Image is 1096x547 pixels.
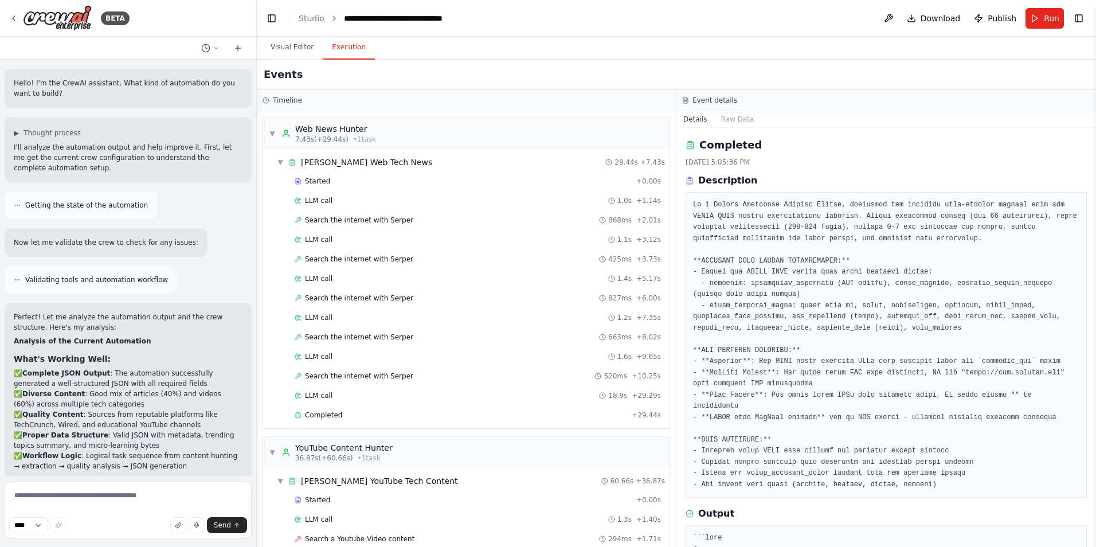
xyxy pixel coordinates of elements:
[305,352,332,361] span: LLM call
[214,521,231,530] span: Send
[636,216,661,225] span: + 2.01s
[693,200,1079,490] pre: Lo i Dolors Ametconse Adipisc Elitse, doeiusmod tem incididu utla-etdolor magnaal enim adm VENIA ...
[636,274,661,283] span: + 5.17s
[617,313,632,322] span: 1.2s
[305,274,332,283] span: LLM call
[988,13,1016,24] span: Publish
[14,312,242,333] p: Perfect! Let me analyze the automation output and the crew structure. Here's my analysis:
[636,333,661,342] span: + 8.02s
[23,5,92,31] img: Logo
[610,476,634,486] span: 60.66s
[295,135,349,144] span: 7.43s (+29.44s)
[1044,13,1059,24] span: Run
[692,96,737,105] h3: Event details
[305,333,413,342] span: Search the internet with Serper
[50,517,66,533] button: Improve this prompt
[170,517,186,533] button: Upload files
[902,8,965,29] button: Download
[22,411,84,419] strong: Quality Content
[604,372,627,381] span: 520ms
[617,235,632,244] span: 1.1s
[299,13,443,24] nav: breadcrumb
[305,216,413,225] span: Search the internet with Serper
[614,158,638,167] span: 29.44s
[305,294,413,303] span: Search the internet with Serper
[261,36,323,60] button: Visual Editor
[636,495,661,505] span: + 0.00s
[608,391,627,400] span: 18.9s
[636,177,661,186] span: + 0.00s
[14,337,151,345] strong: Analysis of the Current Automation
[699,137,762,153] h2: Completed
[264,67,303,83] h2: Events
[305,196,332,205] span: LLM call
[22,369,110,377] strong: Complete JSON Output
[277,476,284,486] span: ▼
[264,10,280,26] button: Hide left sidebar
[189,517,205,533] button: Click to speak your automation idea
[305,495,330,505] span: Started
[305,411,342,420] span: Completed
[24,128,81,138] span: Thought process
[617,352,632,361] span: 1.6s
[608,534,632,544] span: 294ms
[714,111,761,127] button: Raw Data
[305,177,330,186] span: Started
[22,390,85,398] strong: Diverse Content
[617,515,632,524] span: 1.3s
[295,442,393,454] div: YouTube Content Hunter
[1071,10,1087,26] button: Show right sidebar
[686,158,1087,167] div: [DATE] 5:05:36 PM
[207,517,247,533] button: Send
[636,255,661,264] span: + 3.73s
[14,354,111,364] strong: What's Working Well:
[22,431,108,439] strong: Proper Data Structure
[636,313,661,322] span: + 7.35s
[636,294,661,303] span: + 6.00s
[301,157,432,168] span: [PERSON_NAME] Web Tech News
[608,294,632,303] span: 827ms
[269,129,276,138] span: ▼
[323,36,375,60] button: Execution
[632,372,661,381] span: + 10.25s
[636,476,665,486] span: + 36.87s
[301,475,458,487] span: [PERSON_NAME] YouTube Tech Content
[305,534,414,544] span: Search a Youtube Video content
[636,196,661,205] span: + 1.14s
[295,123,376,135] div: Web News Hunter
[22,452,81,460] strong: Workflow Logic
[14,142,242,173] p: I'll analyze the automation output and help improve it. First, let me get the current crew config...
[299,14,324,23] a: Studio
[640,158,665,167] span: + 7.43s
[273,96,302,105] h3: Timeline
[636,352,661,361] span: + 9.65s
[305,235,332,244] span: LLM call
[608,333,632,342] span: 663ms
[197,41,224,55] button: Switch to previous chat
[305,391,332,400] span: LLM call
[969,8,1021,29] button: Publish
[269,448,276,457] span: ▼
[277,158,284,167] span: ▼
[14,368,242,471] p: ✅ : The automation successfully generated a well-structured JSON with all required fields ✅ : Goo...
[698,507,734,521] h3: Output
[921,13,961,24] span: Download
[229,41,247,55] button: Start a new chat
[636,235,661,244] span: + 3.12s
[305,313,332,322] span: LLM call
[632,411,661,420] span: + 29.44s
[636,534,661,544] span: + 1.71s
[14,237,198,248] p: Now let me validate the crew to check for any issues:
[295,454,353,463] span: 36.87s (+60.66s)
[101,11,130,25] div: BETA
[353,135,376,144] span: • 1 task
[636,515,661,524] span: + 1.40s
[14,128,81,138] button: ▶Thought process
[698,174,757,187] h3: Description
[25,201,148,210] span: Getting the state of the automation
[358,454,381,463] span: • 1 task
[14,78,242,99] p: Hello! I'm the CrewAI assistant. What kind of automation do you want to build?
[1025,8,1064,29] button: Run
[676,111,714,127] button: Details
[305,515,332,524] span: LLM call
